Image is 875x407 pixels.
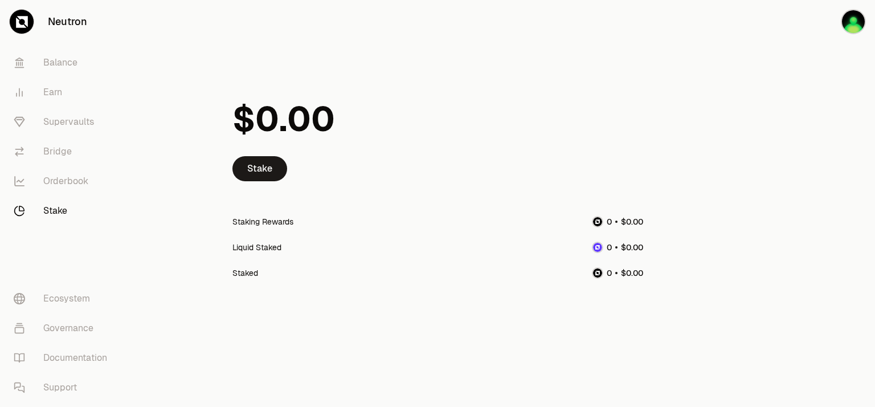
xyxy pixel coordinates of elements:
a: Support [5,373,123,402]
a: Governance [5,314,123,343]
img: NTRN Logo [593,217,602,226]
a: Stake [5,196,123,226]
a: Bridge [5,137,123,166]
img: C1 [841,9,866,34]
div: Staked [232,267,258,279]
div: Staking Rewards [232,216,293,227]
a: Orderbook [5,166,123,196]
img: NTRN Logo [593,268,602,278]
a: Documentation [5,343,123,373]
div: Liquid Staked [232,242,281,253]
a: Balance [5,48,123,78]
a: Stake [232,156,287,181]
a: Supervaults [5,107,123,137]
img: dNTRN Logo [593,243,602,252]
a: Earn [5,78,123,107]
a: Ecosystem [5,284,123,314]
